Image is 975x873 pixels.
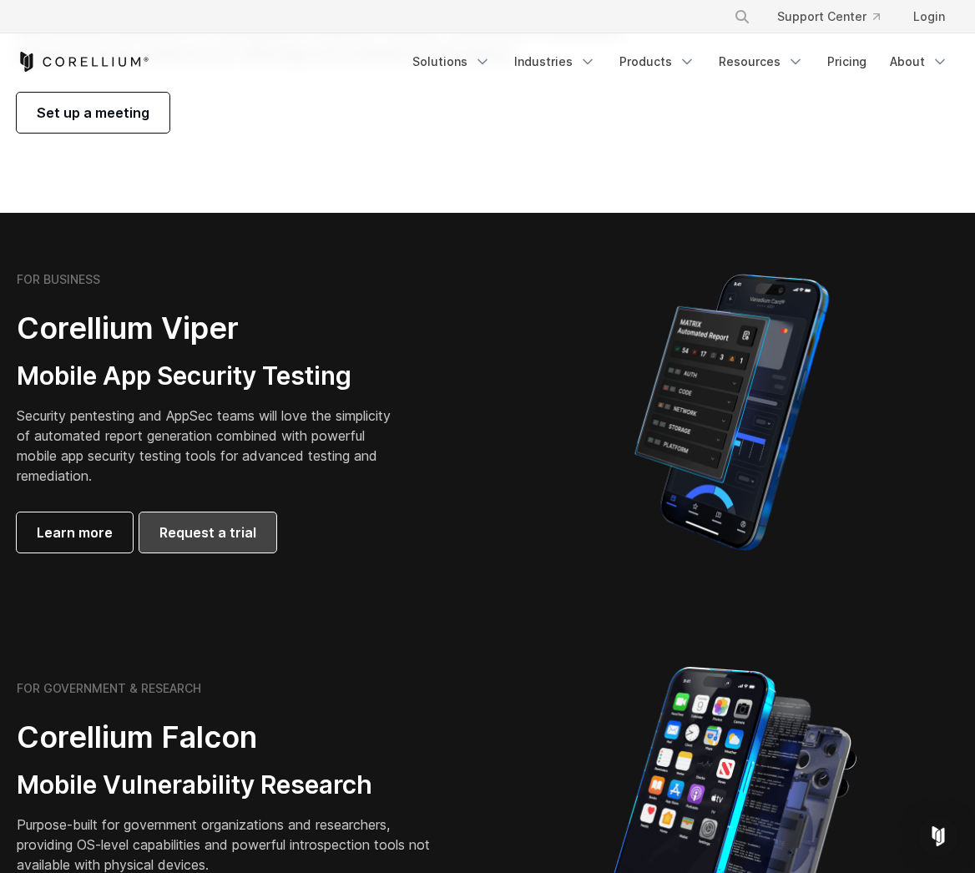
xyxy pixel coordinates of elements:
h3: Mobile App Security Testing [17,361,407,392]
div: Open Intercom Messenger [918,816,958,856]
h6: FOR BUSINESS [17,272,100,287]
a: Products [609,47,705,77]
a: Solutions [402,47,501,77]
div: Navigation Menu [714,2,958,32]
a: Login [900,2,958,32]
a: Pricing [817,47,876,77]
span: Set up a meeting [37,103,149,123]
a: Industries [504,47,606,77]
p: Security pentesting and AppSec teams will love the simplicity of automated report generation comb... [17,406,407,486]
a: About [880,47,958,77]
a: Set up a meeting [17,93,169,133]
img: Corellium MATRIX automated report on iPhone showing app vulnerability test results across securit... [606,266,857,558]
h2: Corellium Falcon [17,719,447,756]
span: Request a trial [159,522,256,542]
h6: FOR GOVERNMENT & RESEARCH [17,681,201,696]
a: Learn more [17,512,133,553]
span: Learn more [37,522,113,542]
h2: Corellium Viper [17,310,407,347]
a: Request a trial [139,512,276,553]
a: Resources [709,47,814,77]
a: Support Center [764,2,893,32]
div: Navigation Menu [402,47,958,77]
a: Corellium Home [17,52,149,72]
button: Search [727,2,757,32]
h3: Mobile Vulnerability Research [17,770,447,801]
